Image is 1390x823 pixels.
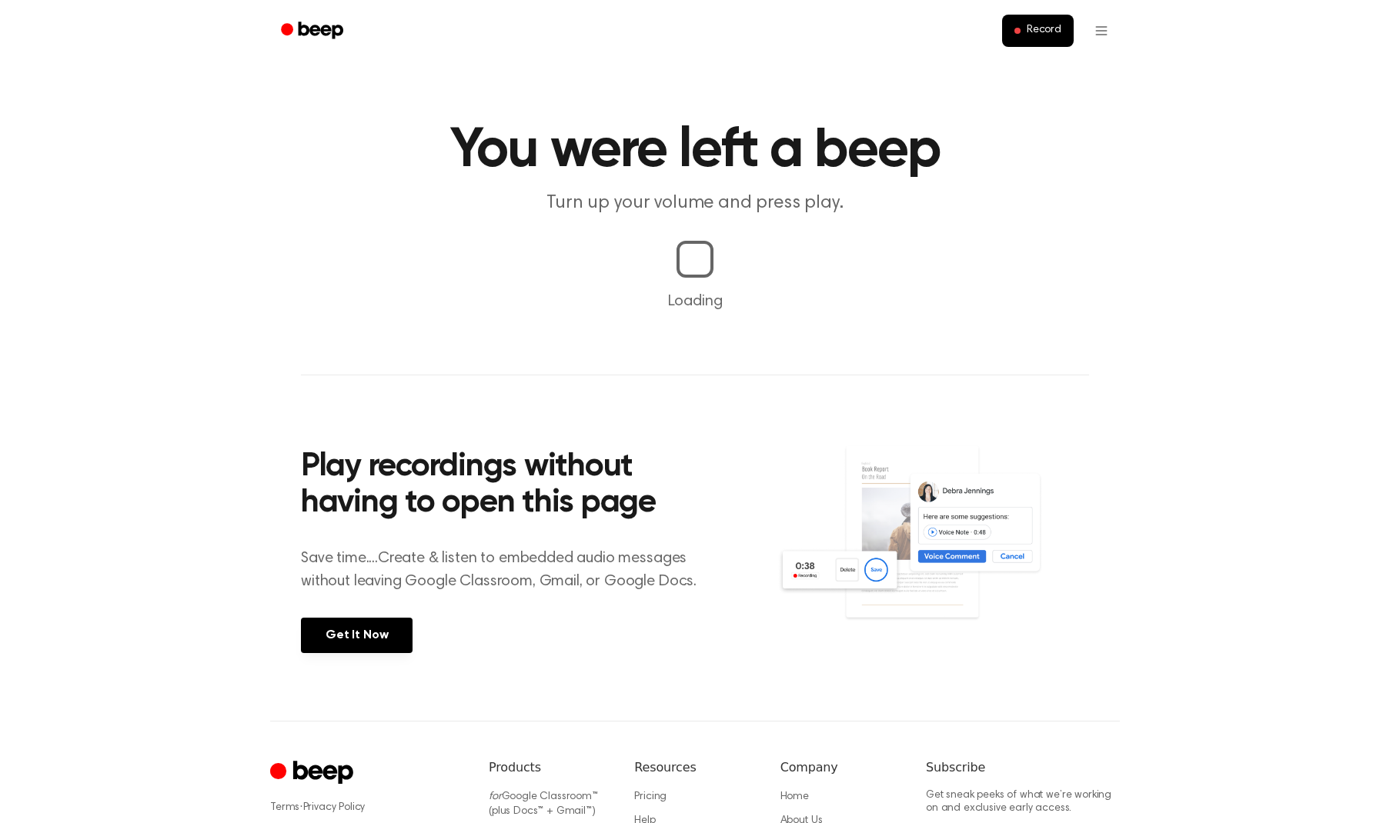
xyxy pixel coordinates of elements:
[926,789,1120,816] p: Get sneak peeks of what we’re working on and exclusive early access.
[270,16,357,46] a: Beep
[489,791,502,802] i: for
[1002,15,1074,47] button: Record
[399,191,991,216] p: Turn up your volume and press play.
[270,800,464,815] div: ·
[489,758,610,777] h6: Products
[301,547,716,593] p: Save time....Create & listen to embedded audio messages without leaving Google Classroom, Gmail, ...
[489,791,598,818] a: forGoogle Classroom™ (plus Docs™ + Gmail™)
[634,758,755,777] h6: Resources
[301,618,413,653] a: Get It Now
[301,123,1089,178] h1: You were left a beep
[1083,12,1120,49] button: Open menu
[780,791,809,802] a: Home
[634,791,667,802] a: Pricing
[270,758,357,788] a: Cruip
[270,802,299,813] a: Terms
[926,758,1120,777] h6: Subscribe
[777,445,1089,651] img: Voice Comments on Docs and Recording Widget
[780,758,901,777] h6: Company
[1027,24,1061,38] span: Record
[18,290,1372,313] p: Loading
[301,449,716,522] h2: Play recordings without having to open this page
[303,802,366,813] a: Privacy Policy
